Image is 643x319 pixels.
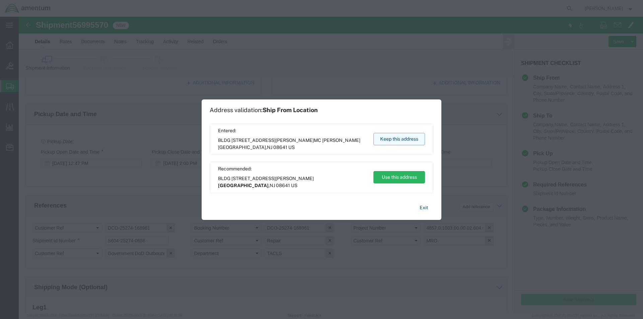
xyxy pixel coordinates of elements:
[218,165,367,172] span: Recommended:
[273,145,287,150] span: 08641
[218,138,360,150] span: MC [PERSON_NAME][GEOGRAPHIC_DATA]
[288,145,295,150] span: US
[267,145,272,150] span: NJ
[276,183,290,188] span: 08641
[218,183,269,188] span: [GEOGRAPHIC_DATA]
[291,183,297,188] span: US
[218,137,367,151] span: BLDG [STREET_ADDRESS][PERSON_NAME] ,
[373,133,425,145] button: Keep this address
[218,175,367,189] span: BLDG [STREET_ADDRESS][PERSON_NAME] ,
[414,202,433,214] button: Exit
[270,183,275,188] span: NJ
[210,106,318,114] h1: Address validation:
[373,171,425,183] button: Use this address
[263,106,318,113] span: Ship From Location
[218,127,367,134] span: Entered:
